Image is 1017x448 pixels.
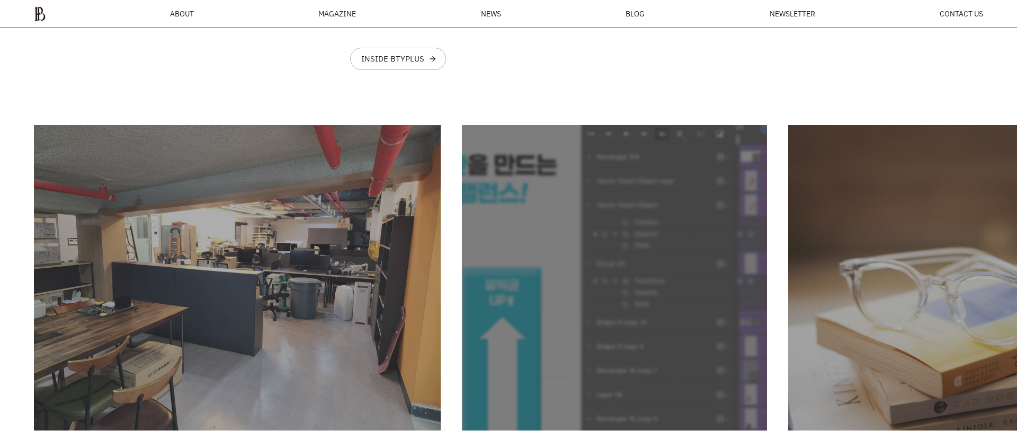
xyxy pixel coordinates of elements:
a: INSIDE BTYPLUSarrow_forward [350,48,446,70]
div: MAGAZINE [318,10,356,17]
a: ABOUT [170,10,194,17]
a: BLOG [626,10,645,17]
img: 26a5dc56f9a01.jpg [462,125,767,431]
div: arrow_forward [429,55,437,63]
a: NEWSLETTER [770,10,815,17]
img: ba379d5522eb3.png [34,6,46,21]
img: b90d33aa3f217.jpg [34,125,441,431]
a: NEWS [481,10,501,17]
a: CONTACT US [940,10,983,17]
div: INSIDE BTYPLUS [361,55,424,63]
